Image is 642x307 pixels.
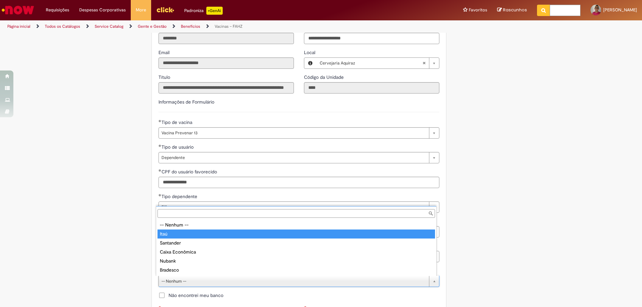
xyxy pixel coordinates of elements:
[156,219,436,276] ul: Banco
[157,257,435,266] div: Nubank
[157,220,435,229] div: -- Nenhum --
[157,248,435,257] div: Caixa Econômica
[157,266,435,275] div: Bradesco
[157,229,435,239] div: Itaú
[157,239,435,248] div: Santander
